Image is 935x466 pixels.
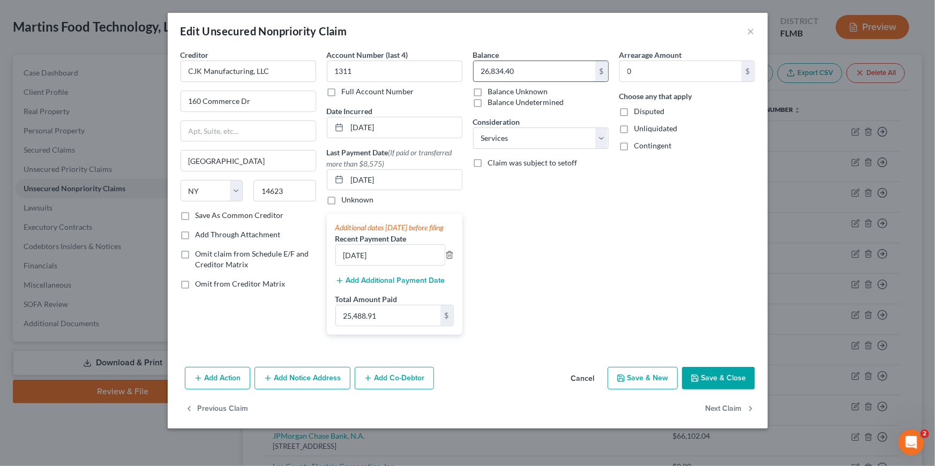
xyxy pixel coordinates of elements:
[608,367,678,389] button: Save & New
[181,91,316,111] input: Enter address...
[620,61,742,81] input: 0.00
[473,116,520,127] label: Consideration
[440,305,453,326] div: $
[335,276,445,285] button: Add Additional Payment Date
[196,229,281,240] label: Add Through Attachment
[253,180,316,201] input: Enter zip...
[488,97,564,108] label: Balance Undetermined
[181,24,347,39] div: Edit Unsecured Nonpriority Claim
[634,107,665,116] span: Disputed
[181,50,209,59] span: Creditor
[185,398,249,420] button: Previous Claim
[196,249,309,269] span: Omit claim from Schedule E/F and Creditor Matrix
[619,49,682,61] label: Arrearage Amount
[181,151,316,171] input: Enter city...
[347,170,462,190] input: MM/DD/YYYY
[747,25,755,37] button: ×
[327,49,408,61] label: Account Number (last 4)
[921,430,929,438] span: 2
[185,367,250,389] button: Add Action
[355,367,434,389] button: Add Co-Debtor
[181,121,316,141] input: Apt, Suite, etc...
[342,86,414,97] label: Full Account Number
[634,141,672,150] span: Contingent
[563,368,603,389] button: Cancel
[181,61,316,82] input: Search creditor by name...
[335,294,398,305] label: Total Amount Paid
[595,61,608,81] div: $
[336,305,440,326] input: 0.00
[335,222,454,233] div: Additional dates [DATE] before filing
[473,49,499,61] label: Balance
[899,430,924,455] iframe: Intercom live chat
[474,61,595,81] input: 0.00
[327,61,462,82] input: XXXX
[488,86,548,97] label: Balance Unknown
[327,106,373,117] label: Date Incurred
[634,124,678,133] span: Unliquidated
[335,233,407,244] label: Recent Payment Date
[742,61,754,81] div: $
[255,367,350,389] button: Add Notice Address
[488,158,578,167] span: Claim was subject to setoff
[196,279,286,288] span: Omit from Creditor Matrix
[196,210,284,221] label: Save As Common Creditor
[706,398,755,420] button: Next Claim
[336,245,445,265] input: --
[619,91,692,102] label: Choose any that apply
[347,117,462,138] input: MM/DD/YYYY
[327,147,462,169] label: Last Payment Date
[342,194,374,205] label: Unknown
[682,367,755,389] button: Save & Close
[327,148,452,168] span: (If paid or transferred more than $8,575)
